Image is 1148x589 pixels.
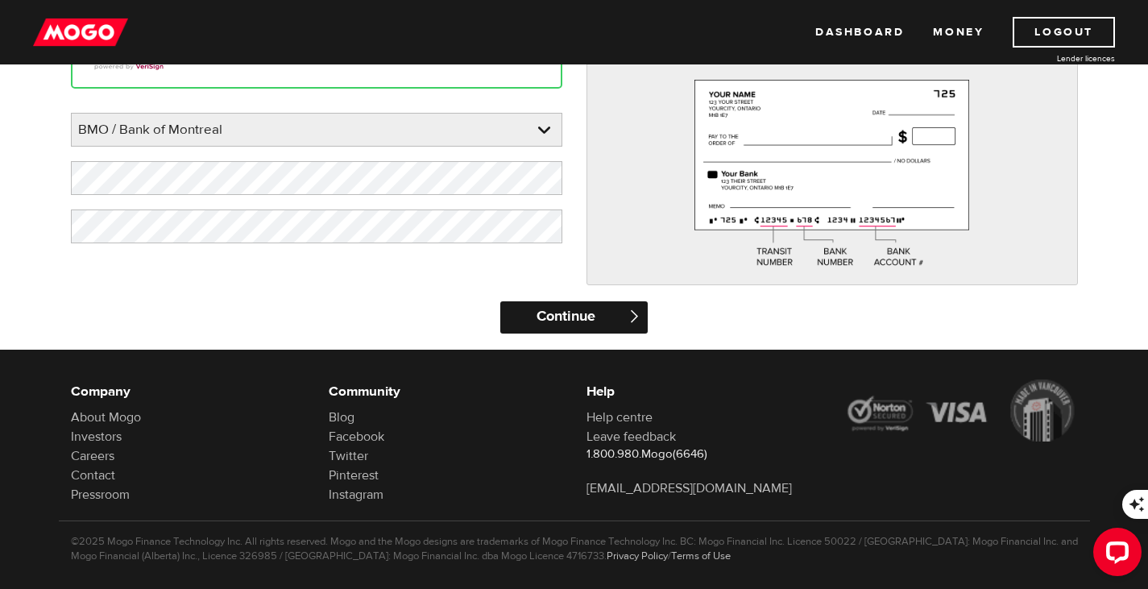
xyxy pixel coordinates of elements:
a: Instagram [329,487,383,503]
a: Careers [71,448,114,464]
a: About Mogo [71,409,141,425]
a: Contact [71,467,115,483]
a: Logout [1013,17,1115,48]
a: Pressroom [71,487,130,503]
h6: Company [71,382,305,401]
a: Leave feedback [586,429,676,445]
a: Blog [329,409,354,425]
a: Money [933,17,984,48]
a: Twitter [329,448,368,464]
a: Investors [71,429,122,445]
a: Privacy Policy [607,550,668,562]
span:  [628,309,641,323]
h6: Community [329,382,562,401]
img: paycheck-large-7c426558fe069eeec9f9d0ad74ba3ec2.png [694,80,969,268]
a: Lender licences [994,52,1115,64]
p: 1.800.980.Mogo(6646) [586,446,820,462]
a: Terms of Use [671,550,731,562]
iframe: LiveChat chat widget [1080,521,1148,589]
h6: Help [586,382,820,401]
a: Dashboard [815,17,904,48]
p: ©2025 Mogo Finance Technology Inc. All rights reserved. Mogo and the Mogo designs are trademarks ... [71,534,1078,563]
input: Continue [500,301,648,334]
a: Help centre [586,409,653,425]
img: mogo_logo-11ee424be714fa7cbb0f0f49df9e16ec.png [33,17,128,48]
img: legal-icons-92a2ffecb4d32d839781d1b4e4802d7b.png [844,380,1078,442]
a: Facebook [329,429,384,445]
a: Pinterest [329,467,379,483]
a: [EMAIL_ADDRESS][DOMAIN_NAME] [586,480,792,496]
